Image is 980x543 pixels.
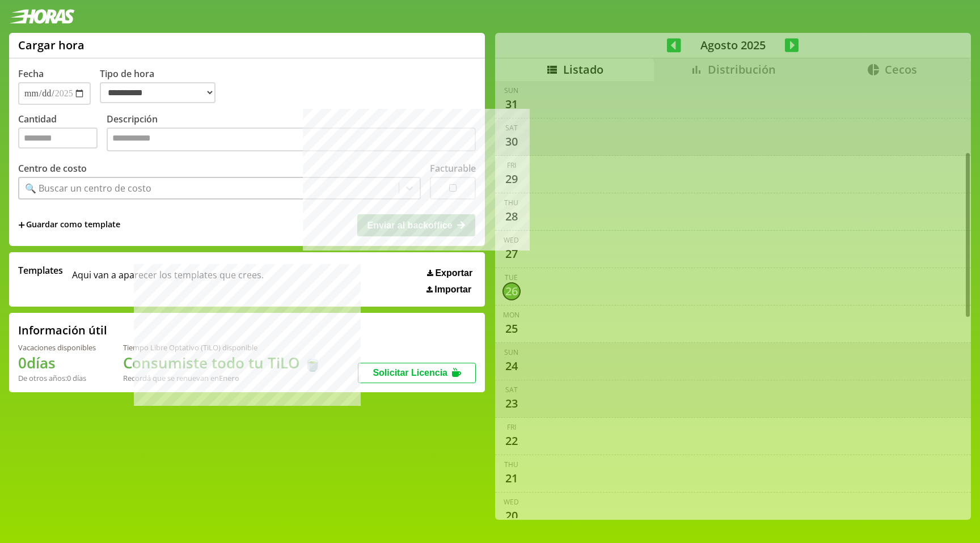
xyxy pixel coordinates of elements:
[18,219,120,231] span: +Guardar como template
[435,268,472,278] span: Exportar
[72,264,264,295] span: Aqui van a aparecer los templates que crees.
[18,67,44,80] label: Fecha
[424,268,476,279] button: Exportar
[18,323,107,338] h2: Información útil
[123,373,322,383] div: Recordá que se renuevan en
[100,82,216,103] select: Tipo de hora
[18,264,63,277] span: Templates
[18,37,85,53] h1: Cargar hora
[18,353,96,373] h1: 0 días
[434,285,471,295] span: Importar
[107,113,476,154] label: Descripción
[123,353,322,373] h1: Consumiste todo tu TiLO 🍵
[358,363,476,383] button: Solicitar Licencia
[18,373,96,383] div: De otros años: 0 días
[18,113,107,154] label: Cantidad
[107,128,476,151] textarea: Descripción
[18,128,98,149] input: Cantidad
[9,9,75,24] img: logotipo
[18,162,87,175] label: Centro de costo
[18,219,25,231] span: +
[25,182,151,194] div: 🔍 Buscar un centro de costo
[430,162,476,175] label: Facturable
[373,368,447,377] span: Solicitar Licencia
[123,342,322,353] div: Tiempo Libre Optativo (TiLO) disponible
[219,373,239,383] b: Enero
[100,67,225,105] label: Tipo de hora
[18,342,96,353] div: Vacaciones disponibles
